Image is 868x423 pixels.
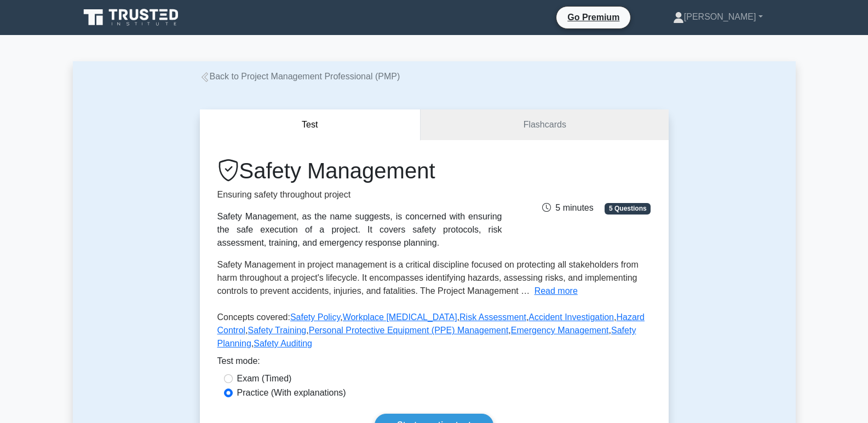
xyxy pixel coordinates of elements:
[309,326,509,335] a: Personal Protective Equipment (PPE) Management
[647,6,789,28] a: [PERSON_NAME]
[290,312,340,322] a: Safety Policy
[511,326,609,335] a: Emergency Management
[561,10,626,24] a: Go Premium
[200,72,400,81] a: Back to Project Management Professional (PMP)
[248,326,307,335] a: Safety Training
[343,312,457,322] a: Workplace [MEDICAL_DATA]
[217,355,651,372] div: Test mode:
[459,312,526,322] a: Risk Assessment
[254,339,312,348] a: Safety Auditing
[528,312,614,322] a: Accident Investigation
[421,109,668,141] a: Flashcards
[217,188,502,201] p: Ensuring safety throughout project
[217,260,639,295] span: Safety Management in project management is a critical discipline focused on protecting all stakeh...
[534,285,578,298] button: Read more
[217,158,502,184] h1: Safety Management
[200,109,421,141] button: Test
[605,203,651,214] span: 5 Questions
[217,311,651,355] p: Concepts covered: , , , , , , , , ,
[217,210,502,250] div: Safety Management, as the name suggests, is concerned with ensuring the safe execution of a proje...
[237,386,346,399] label: Practice (With explanations)
[542,203,593,212] span: 5 minutes
[237,372,292,385] label: Exam (Timed)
